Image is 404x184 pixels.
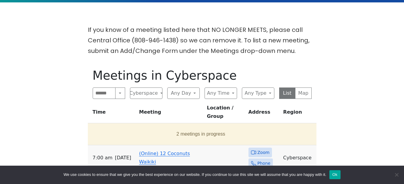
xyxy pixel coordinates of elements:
th: Address [246,104,281,123]
th: Time [88,104,137,123]
button: List [279,87,296,99]
button: Any Time [205,87,237,99]
button: 2 meetings in progress [90,126,312,143]
span: [DATE] [115,154,131,162]
span: 7:00 AM [93,154,113,162]
button: Any Day [167,87,200,99]
button: Ok [329,170,341,179]
button: Search [115,87,125,99]
td: Cyberspace [281,145,316,171]
th: Region [281,104,316,123]
button: Map [295,87,312,99]
input: Search [93,87,116,99]
p: If you know of a meeting listed here that NO LONGER MEETS, please call Central Office (808-946-14... [88,25,316,56]
span: No [393,172,399,178]
th: Location / Group [205,104,246,123]
span: We use cookies to ensure that we give you the best experience on our website. If you continue to ... [63,172,326,178]
span: Zoom [258,149,270,156]
button: Cyberspace [130,87,162,99]
a: (Online) 12 Coconuts Waikiki [139,151,190,165]
span: Phone [258,160,270,167]
button: Any Type [242,87,274,99]
th: Meeting [137,104,205,123]
h1: Meetings in Cyberspace [93,68,312,83]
